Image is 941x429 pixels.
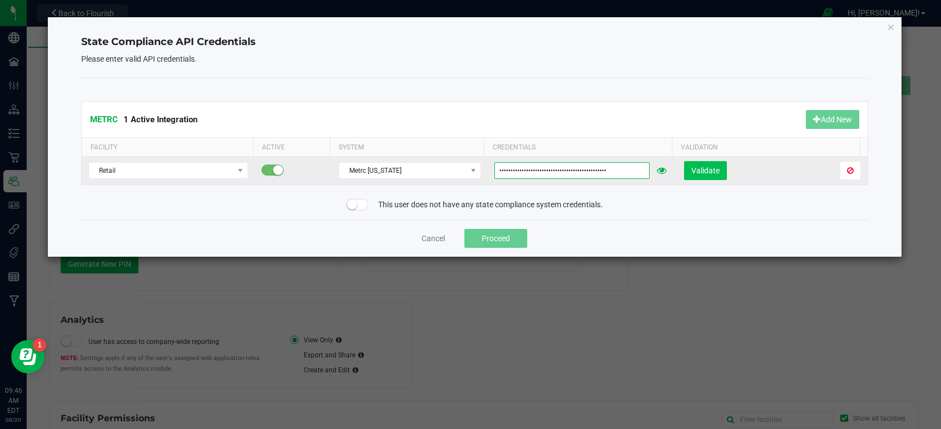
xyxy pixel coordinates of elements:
span: METRC [90,114,118,124]
iframe: Resource center unread badge [33,338,46,352]
h5: Please enter valid API credentials. [81,55,868,63]
span: Retail [89,163,233,178]
span: Validate [691,166,720,175]
span: Credentials [493,143,536,151]
button: Add New [806,110,859,129]
button: Proceed [464,229,527,248]
button: Cancel [422,233,445,244]
span: System [339,143,364,151]
span: Facility [91,143,117,151]
span: Validation [681,143,718,151]
button: Close [887,20,895,33]
button: Validate [684,161,727,180]
input: API Key [494,162,650,179]
h4: State Compliance API Credentials [81,35,868,49]
iframe: Resource center [11,340,44,373]
span: 1 Active Integration [123,114,197,124]
span: Metrc [US_STATE] [339,163,466,178]
span: Active [262,143,285,151]
span: This user does not have any state compliance system credentials. [378,199,603,211]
